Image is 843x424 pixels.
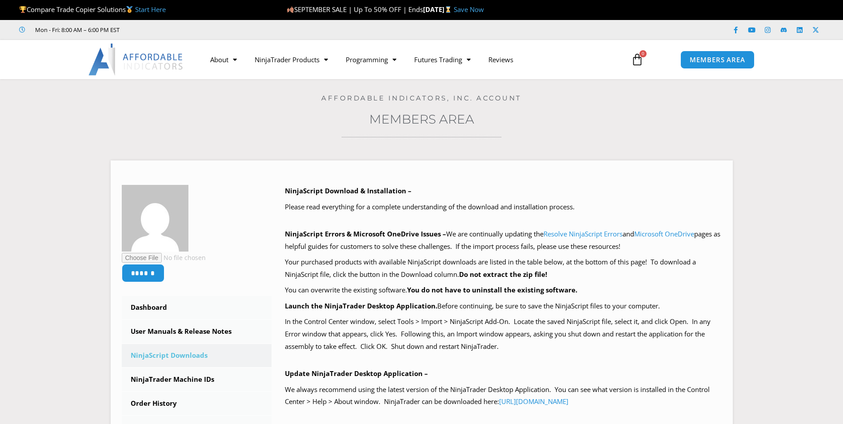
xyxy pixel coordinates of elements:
span: 0 [639,50,647,57]
a: About [201,49,246,70]
a: Programming [337,49,405,70]
b: NinjaScript Errors & Microsoft OneDrive Issues – [285,229,446,238]
p: Before continuing, be sure to save the NinjaScript files to your computer. [285,300,722,312]
b: Do not extract the zip file! [459,270,547,279]
b: You do not have to uninstall the existing software. [407,285,577,294]
a: NinjaTrader Machine IDs [122,368,272,391]
a: Order History [122,392,272,415]
a: NinjaScript Downloads [122,344,272,367]
a: MEMBERS AREA [680,51,755,69]
strong: [DATE] [423,5,454,14]
a: Resolve NinjaScript Errors [543,229,623,238]
span: Compare Trade Copier Solutions [19,5,166,14]
p: Your purchased products with available NinjaScript downloads are listed in the table below, at th... [285,256,722,281]
a: Save Now [454,5,484,14]
img: 4962ea3bcd472ca18eb50f8c263cc3739505ef7038536f8b3db7340d802605ab [122,185,188,252]
a: Microsoft OneDrive [634,229,694,238]
a: Affordable Indicators, Inc. Account [321,94,522,102]
a: [URL][DOMAIN_NAME] [499,397,568,406]
p: We are continually updating the and pages as helpful guides for customers to solve these challeng... [285,228,722,253]
iframe: Customer reviews powered by Trustpilot [132,25,265,34]
b: Update NinjaTrader Desktop Application – [285,369,428,378]
span: SEPTEMBER SALE | Up To 50% OFF | Ends [287,5,423,14]
img: 🥇 [126,6,133,13]
a: Start Here [135,5,166,14]
span: Mon - Fri: 8:00 AM – 6:00 PM EST [33,24,120,35]
b: Launch the NinjaTrader Desktop Application. [285,301,437,310]
p: Please read everything for a complete understanding of the download and installation process. [285,201,722,213]
a: Members Area [369,112,474,127]
a: 0 [618,47,657,72]
span: MEMBERS AREA [690,56,745,63]
img: 🏆 [20,6,26,13]
p: You can overwrite the existing software. [285,284,722,296]
img: 🍂 [287,6,294,13]
img: ⌛ [445,6,451,13]
a: Dashboard [122,296,272,319]
a: Reviews [479,49,522,70]
a: Futures Trading [405,49,479,70]
b: NinjaScript Download & Installation – [285,186,412,195]
a: NinjaTrader Products [246,49,337,70]
a: User Manuals & Release Notes [122,320,272,343]
nav: Menu [201,49,621,70]
p: In the Control Center window, select Tools > Import > NinjaScript Add-On. Locate the saved NinjaS... [285,316,722,353]
img: LogoAI | Affordable Indicators – NinjaTrader [88,44,184,76]
p: We always recommend using the latest version of the NinjaTrader Desktop Application. You can see ... [285,384,722,408]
